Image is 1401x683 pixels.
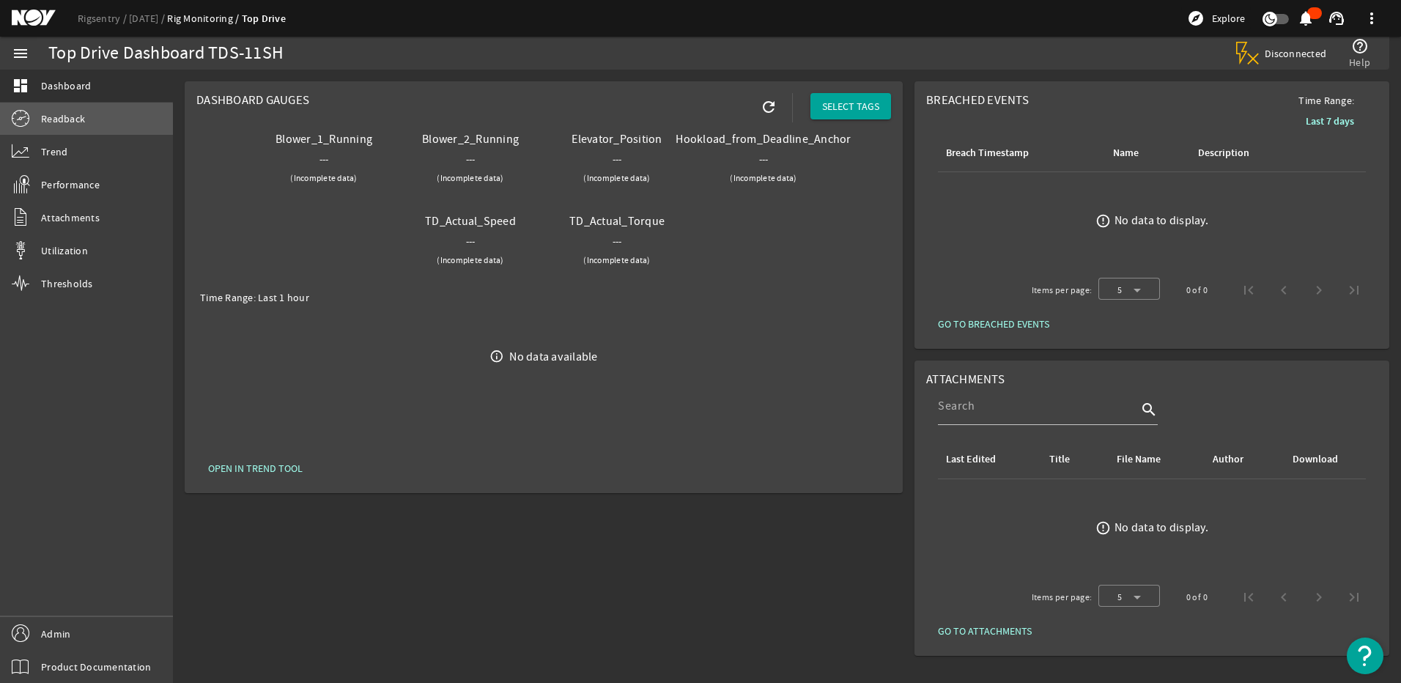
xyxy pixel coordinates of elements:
[944,451,1030,468] div: Last Edited
[200,290,887,305] div: Time Range: Last 1 hour
[1212,11,1245,26] span: Explore
[12,77,29,95] mat-icon: dashboard
[1047,451,1096,468] div: Title
[1351,37,1369,55] mat-icon: help_outline
[167,12,241,25] a: Rig Monitoring
[553,132,681,147] div: Elevator_Position
[1114,213,1208,228] div: No data to display.
[41,78,91,93] span: Dashboard
[48,46,284,61] div: Top Drive Dashboard TDS-11SH
[1181,7,1251,30] button: Explore
[129,12,167,25] a: [DATE]
[1111,145,1178,161] div: Name
[1049,451,1070,468] div: Title
[260,132,388,147] div: Blower_1_Running
[553,229,681,248] div: ---
[1140,401,1158,418] i: search
[407,132,534,147] div: Blower_2_Running
[1297,10,1315,27] mat-icon: notifications
[41,177,100,192] span: Performance
[938,397,1137,415] input: Search
[407,147,534,166] div: ---
[41,627,70,641] span: Admin
[938,624,1032,638] span: GO TO ATTACHMENTS
[290,171,357,186] small: (Incomplete data)
[1186,590,1208,605] div: 0 of 0
[1287,93,1366,108] span: Time Range:
[78,12,129,25] a: Rigsentry
[1198,145,1249,161] div: Description
[926,311,1061,337] button: GO TO BREACHED EVENTS
[946,451,996,468] div: Last Edited
[437,254,503,268] small: (Incomplete data)
[583,171,650,186] small: (Incomplete data)
[1113,145,1139,161] div: Name
[196,92,309,108] span: Dashboard Gauges
[926,372,1005,387] span: Attachments
[1187,10,1205,27] mat-icon: explore
[12,45,29,62] mat-icon: menu
[1213,451,1243,468] div: Author
[700,147,827,166] div: ---
[822,99,879,114] span: SELECT TAGS
[1095,213,1111,229] mat-icon: error_outline
[1095,520,1111,536] mat-icon: error_outline
[1265,47,1327,60] span: Disconnected
[1032,283,1093,298] div: Items per page:
[553,214,681,229] div: TD_Actual_Torque
[1196,145,1300,161] div: Description
[1117,451,1161,468] div: File Name
[41,111,85,126] span: Readback
[196,455,314,481] button: OPEN IN TREND TOOL
[1114,520,1208,535] div: No data to display.
[260,147,388,166] div: ---
[242,12,286,26] a: Top Drive
[1186,283,1208,298] div: 0 of 0
[1328,10,1345,27] mat-icon: support_agent
[407,214,534,229] div: TD_Actual_Speed
[1293,451,1338,468] div: Download
[700,132,827,147] div: Hookload_from_Deadline_Anchor
[1347,638,1383,674] button: Open Resource Center
[41,144,67,159] span: Trend
[489,350,504,364] i: info_outline
[509,350,597,364] div: No data available
[810,93,891,119] button: SELECT TAGS
[946,145,1029,161] div: Breach Timestamp
[926,618,1043,644] button: GO TO ATTACHMENTS
[1114,451,1193,468] div: File Name
[1294,108,1366,134] button: Last 7 days
[208,461,303,476] span: OPEN IN TREND TOOL
[944,145,1093,161] div: Breach Timestamp
[583,254,650,268] small: (Incomplete data)
[41,660,151,674] span: Product Documentation
[1306,114,1354,128] b: Last 7 days
[407,229,534,248] div: ---
[938,317,1049,331] span: GO TO BREACHED EVENTS
[1354,1,1389,36] button: more_vert
[760,98,777,116] mat-icon: refresh
[41,243,88,258] span: Utilization
[926,92,1029,108] span: Breached Events
[1210,451,1273,468] div: Author
[553,147,681,166] div: ---
[730,171,796,186] small: (Incomplete data)
[41,210,100,225] span: Attachments
[1032,590,1093,605] div: Items per page:
[1349,55,1370,70] span: Help
[41,276,93,291] span: Thresholds
[437,171,503,186] small: (Incomplete data)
